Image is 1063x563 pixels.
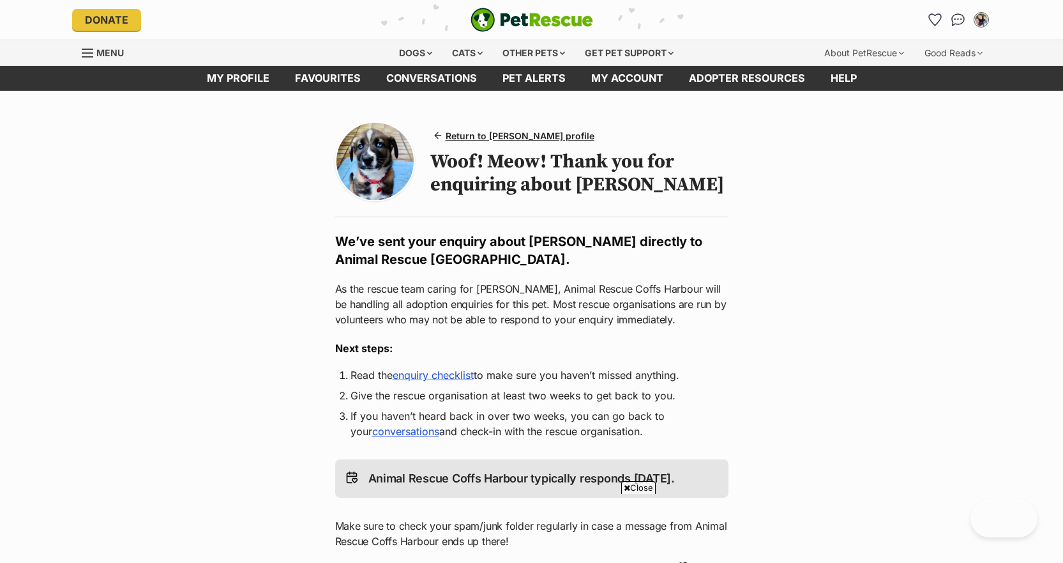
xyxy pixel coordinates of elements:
[971,10,991,30] button: My account
[471,8,593,32] a: PetRescue
[222,499,841,557] iframe: Advertisement
[194,66,282,91] a: My profile
[576,40,682,66] div: Get pet support
[916,40,991,66] div: Good Reads
[282,66,373,91] a: Favourites
[578,66,676,91] a: My account
[925,10,946,30] a: Favourites
[351,408,713,439] li: If you haven’t heard back in over two weeks, you can go back to your and check-in with the rescue...
[372,425,439,438] a: conversations
[373,66,490,91] a: conversations
[72,9,141,31] a: Donate
[430,127,599,145] a: Return to [PERSON_NAME] profile
[393,369,474,382] a: enquiry checklist
[490,66,578,91] a: Pet alerts
[368,470,675,488] p: Animal Rescue Coffs Harbour typically responds [DATE].
[335,233,728,268] h2: We’ve sent your enquiry about [PERSON_NAME] directly to Animal Rescue [GEOGRAPHIC_DATA].
[390,40,441,66] div: Dogs
[676,66,818,91] a: Adopter resources
[925,10,991,30] ul: Account quick links
[471,8,593,32] img: logo-e224e6f780fb5917bec1dbf3a21bbac754714ae5b6737aabdf751b685950b380.svg
[951,13,965,26] img: chat-41dd97257d64d25036548639549fe6c8038ab92f7586957e7f3b1b290dea8141.svg
[335,341,728,356] h3: Next steps:
[494,40,574,66] div: Other pets
[815,40,913,66] div: About PetRescue
[621,481,656,494] span: Close
[96,47,124,58] span: Menu
[336,123,414,200] img: Photo of Dewey
[443,40,492,66] div: Cats
[82,40,133,63] a: Menu
[430,150,728,196] h1: Woof! Meow! Thank you for enquiring about [PERSON_NAME]
[351,367,713,383] li: Read the to make sure you haven’t missed anything.
[970,499,1037,537] iframe: Help Scout Beacon - Open
[446,129,594,143] span: Return to [PERSON_NAME] profile
[351,388,713,403] li: Give the rescue organisation at least two weeks to get back to you.
[975,13,988,26] img: Katie and Jack Fleming profile pic
[335,281,728,327] p: As the rescue team caring for [PERSON_NAME], Animal Rescue Coffs Harbour will be handling all ado...
[818,66,870,91] a: Help
[948,10,969,30] a: Conversations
